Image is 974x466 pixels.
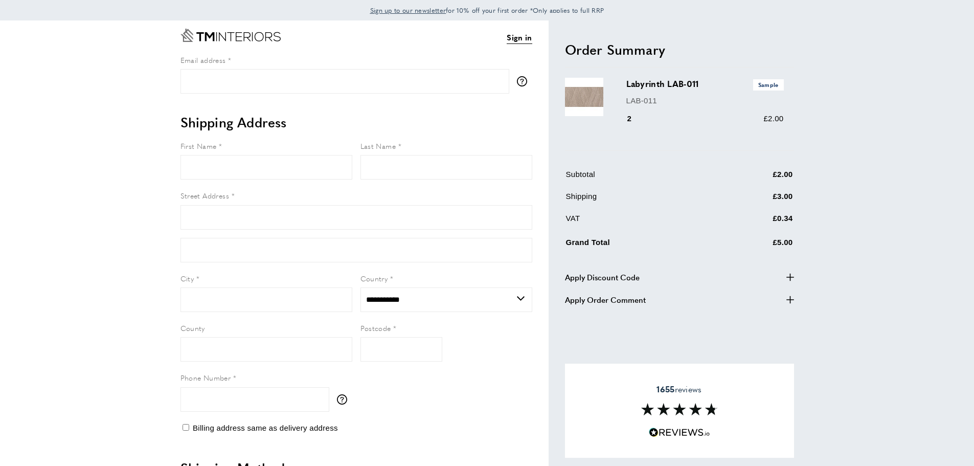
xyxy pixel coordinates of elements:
[656,383,674,395] strong: 1655
[517,76,532,86] button: More information
[360,323,391,333] span: Postcode
[193,424,338,432] span: Billing address same as delivery address
[649,428,710,437] img: Reviews.io 5 stars
[360,141,396,151] span: Last Name
[180,323,205,333] span: County
[180,29,281,42] a: Go to Home page
[626,78,784,90] h3: Labyrinth LAB-011
[180,273,194,283] span: City
[180,372,231,383] span: Phone Number
[370,6,446,15] span: Sign up to our newsletter
[722,212,793,232] td: £0.34
[566,234,721,256] td: Grand Total
[370,5,446,15] a: Sign up to our newsletter
[566,212,721,232] td: VAT
[507,31,532,44] a: Sign in
[180,190,230,201] span: Street Address
[656,384,701,394] span: reviews
[565,271,640,283] span: Apply Discount Code
[180,141,217,151] span: First Name
[183,424,189,431] input: Billing address same as delivery address
[641,403,718,415] img: Reviews section
[626,113,646,125] div: 2
[763,114,783,123] span: £2.00
[722,168,793,188] td: £2.00
[566,168,721,188] td: Subtotal
[722,234,793,256] td: £5.00
[565,294,646,306] span: Apply Order Comment
[337,394,352,405] button: More information
[565,40,794,59] h2: Order Summary
[626,95,784,107] p: LAB-011
[180,55,226,65] span: Email address
[753,79,784,90] span: Sample
[722,190,793,210] td: £3.00
[565,78,603,116] img: Labyrinth LAB-011
[180,113,532,131] h2: Shipping Address
[370,6,604,15] span: for 10% off your first order *Only applies to full RRP
[566,190,721,210] td: Shipping
[360,273,388,283] span: Country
